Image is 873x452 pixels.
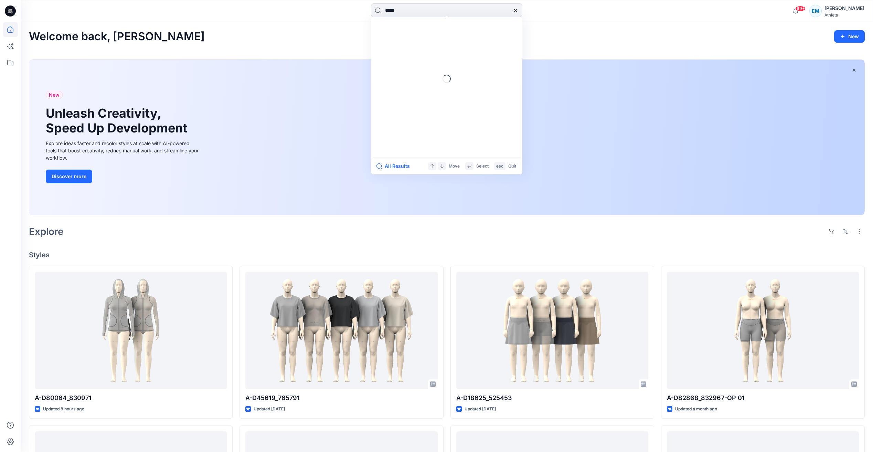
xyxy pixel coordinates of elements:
p: A-D45619_765791 [245,393,437,403]
a: A-D45619_765791 [245,272,437,389]
div: Explore ideas faster and recolor styles at scale with AI-powered tools that boost creativity, red... [46,140,201,161]
h2: Welcome back, [PERSON_NAME] [29,30,205,43]
p: A-D82868_832967-OP 01 [667,393,859,403]
button: All Results [376,162,414,170]
div: Athleta [824,12,864,18]
span: New [49,91,60,99]
a: A-D80064_830971 [35,272,227,389]
div: [PERSON_NAME] [824,4,864,12]
h4: Styles [29,251,865,259]
p: Updated [DATE] [254,406,285,413]
p: A-D80064_830971 [35,393,227,403]
button: New [834,30,865,43]
a: Discover more [46,170,201,183]
button: Discover more [46,170,92,183]
h1: Unleash Creativity, Speed Up Development [46,106,190,136]
p: Select [476,163,489,170]
p: Updated 8 hours ago [43,406,84,413]
h2: Explore [29,226,64,237]
p: Quit [508,163,516,170]
p: Move [449,163,460,170]
p: A-D18625_525453 [456,393,648,403]
p: Updated a month ago [675,406,717,413]
a: A-D18625_525453 [456,272,648,389]
p: Updated [DATE] [465,406,496,413]
span: 99+ [795,6,806,11]
p: esc [496,163,503,170]
div: EM [809,5,822,17]
a: A-D82868_832967-OP 01 [667,272,859,389]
